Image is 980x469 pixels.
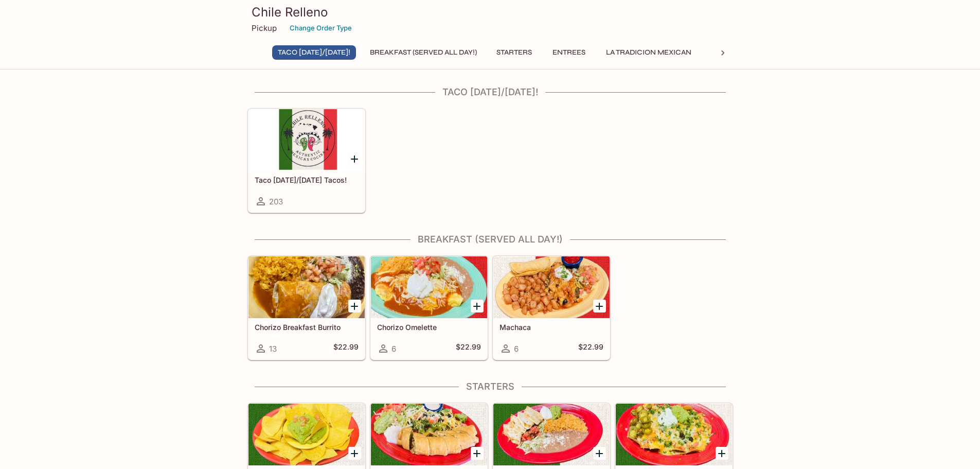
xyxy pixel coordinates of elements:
[377,323,481,332] h5: Chorizo Omelette
[600,45,697,60] button: La Tradicion Mexican
[493,256,610,318] div: Machaca
[248,404,365,465] div: Guacamole Ranchero
[348,447,361,460] button: Add Guacamole Ranchero
[285,20,357,36] button: Change Order Type
[348,152,361,165] button: Add Taco Tuesday/Thursday Tacos!
[248,256,365,360] a: Chorizo Breakfast Burrito13$22.99
[248,109,365,213] a: Taco [DATE]/[DATE] Tacos!203
[391,344,396,354] span: 6
[247,86,733,98] h4: Taco [DATE]/[DATE]!
[255,323,359,332] h5: Chorizo Breakfast Burrito
[371,404,487,465] div: Flautas
[546,45,592,60] button: Entrees
[364,45,483,60] button: Breakfast (Served ALL DAY!)
[255,176,359,184] h5: Taco [DATE]/[DATE] Tacos!
[500,323,603,332] h5: Machaca
[247,381,733,392] h4: Starters
[514,344,519,354] span: 6
[248,256,365,318] div: Chorizo Breakfast Burrito
[716,447,728,460] button: Add Nachos
[348,300,361,312] button: Add Chorizo Breakfast Burrito
[456,342,481,355] h5: $22.99
[593,447,606,460] button: Add Mini Quesadillas
[616,404,732,465] div: Nachos
[493,404,610,465] div: Mini Quesadillas
[272,45,356,60] button: Taco [DATE]/[DATE]!
[269,197,283,206] span: 203
[269,344,277,354] span: 13
[471,300,484,312] button: Add Chorizo Omelette
[471,447,484,460] button: Add Flautas
[491,45,538,60] button: Starters
[252,4,729,20] h3: Chile Relleno
[370,256,488,360] a: Chorizo Omelette6$22.99
[578,342,603,355] h5: $22.99
[248,109,365,171] div: Taco Tuesday/Thursday Tacos!
[593,300,606,312] button: Add Machaca
[333,342,359,355] h5: $22.99
[371,256,487,318] div: Chorizo Omelette
[252,23,277,33] p: Pickup
[705,45,752,60] button: Tacos
[493,256,610,360] a: Machaca6$22.99
[247,234,733,245] h4: Breakfast (Served ALL DAY!)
